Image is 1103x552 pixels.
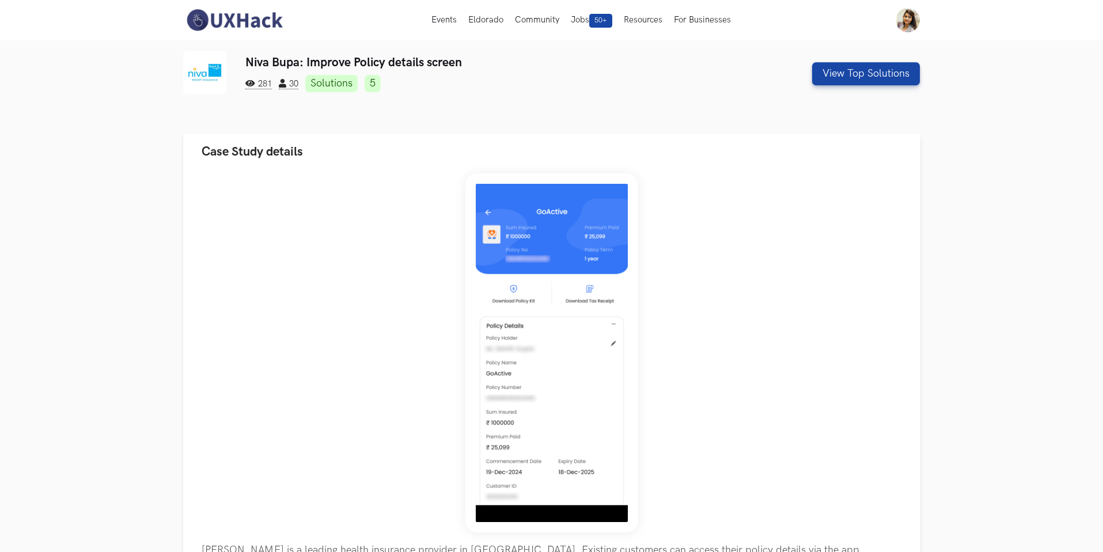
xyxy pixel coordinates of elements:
[245,79,272,89] span: 281
[589,14,612,28] span: 50+
[183,51,226,94] img: Niva Bupa logo
[465,173,638,532] img: Weekend_Hackathon_82_banner.png
[896,8,920,32] img: Your profile pic
[202,144,303,160] span: Case Study details
[812,62,920,85] button: View Top Solutions
[183,134,920,170] button: Case Study details
[183,8,286,32] img: UXHack-logo.png
[245,55,733,70] h3: Niva Bupa: Improve Policy details screen
[279,79,298,89] span: 30
[365,75,381,92] a: 5
[305,75,358,92] a: Solutions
